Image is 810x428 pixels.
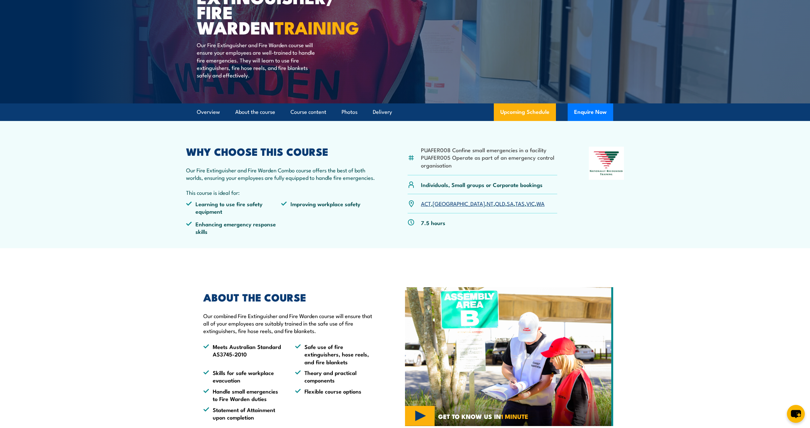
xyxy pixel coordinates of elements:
strong: TRAINING [275,13,359,40]
li: Statement of Attainment upon completion [203,406,283,421]
p: Individuals, Small groups or Corporate bookings [421,181,543,188]
li: Improving workplace safety [281,200,376,215]
li: Enhancing emergency response skills [186,220,281,235]
a: ACT [421,199,431,207]
strong: 1 MINUTE [501,411,528,421]
p: This course is ideal for: [186,189,376,196]
span: GET TO KNOW US IN [438,413,528,419]
li: Safe use of fire extinguishers, hose reels, and fire blankets [295,343,375,366]
li: Meets Australian Standard AS3745-2010 [203,343,283,366]
p: Our combined Fire Extinguisher and Fire Warden course will ensure that all of your employees are ... [203,312,375,335]
img: Nationally Recognised Training logo. [589,147,624,180]
button: chat-button [787,405,805,423]
a: Photos [342,103,358,121]
p: , , , , , , , [421,200,545,207]
p: 7.5 hours [421,219,445,226]
a: [GEOGRAPHIC_DATA] [433,199,485,207]
a: About the course [235,103,275,121]
a: WA [536,199,545,207]
p: Our Fire Extinguisher and Fire Warden Combo course offers the best of both worlds, ensuring your ... [186,166,376,181]
li: Flexible course options [295,387,375,403]
a: SA [507,199,514,207]
a: Delivery [373,103,392,121]
h2: ABOUT THE COURSE [203,292,375,301]
a: Upcoming Schedule [494,103,556,121]
a: TAS [515,199,525,207]
li: PUAFER008 Confine small emergencies in a facility [421,146,557,154]
button: Enquire Now [568,103,613,121]
li: PUAFER005 Operate as part of an emergency control organisation [421,154,557,169]
a: VIC [526,199,535,207]
a: QLD [495,199,505,207]
a: Overview [197,103,220,121]
a: Course content [290,103,326,121]
p: Our Fire Extinguisher and Fire Warden course will ensure your employees are well-trained to handl... [197,41,316,79]
a: NT [487,199,493,207]
li: Theory and practical components [295,369,375,384]
h2: WHY CHOOSE THIS COURSE [186,147,376,156]
li: Skills for safe workplace evacuation [203,369,283,384]
img: Fire Warden and Chief Fire Warden Training [405,287,613,426]
li: Learning to use fire safety equipment [186,200,281,215]
li: Handle small emergencies to Fire Warden duties [203,387,283,403]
